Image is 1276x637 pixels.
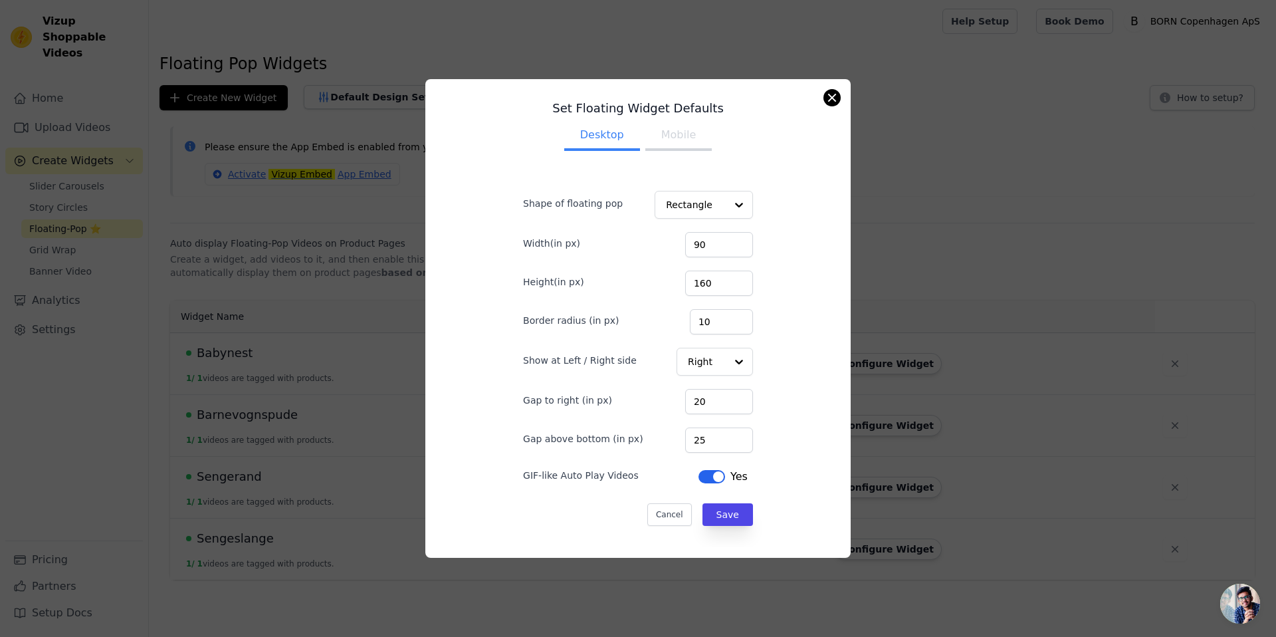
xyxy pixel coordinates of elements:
[1220,584,1260,624] div: Open chat
[523,432,643,446] label: Gap above bottom (in px)
[645,122,712,151] button: Mobile
[564,122,640,151] button: Desktop
[523,197,623,210] label: Shape of floating pop
[523,394,612,407] label: Gap to right (in px)
[523,354,637,367] label: Show at Left / Right side
[523,314,619,327] label: Border radius (in px)
[824,90,840,106] button: Close modal
[647,503,692,526] button: Cancel
[523,275,584,289] label: Height(in px)
[523,237,580,250] label: Width(in px)
[730,469,748,485] span: Yes
[523,469,639,482] label: GIF-like Auto Play Videos
[502,100,774,116] h3: Set Floating Widget Defaults
[702,503,753,526] button: Save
